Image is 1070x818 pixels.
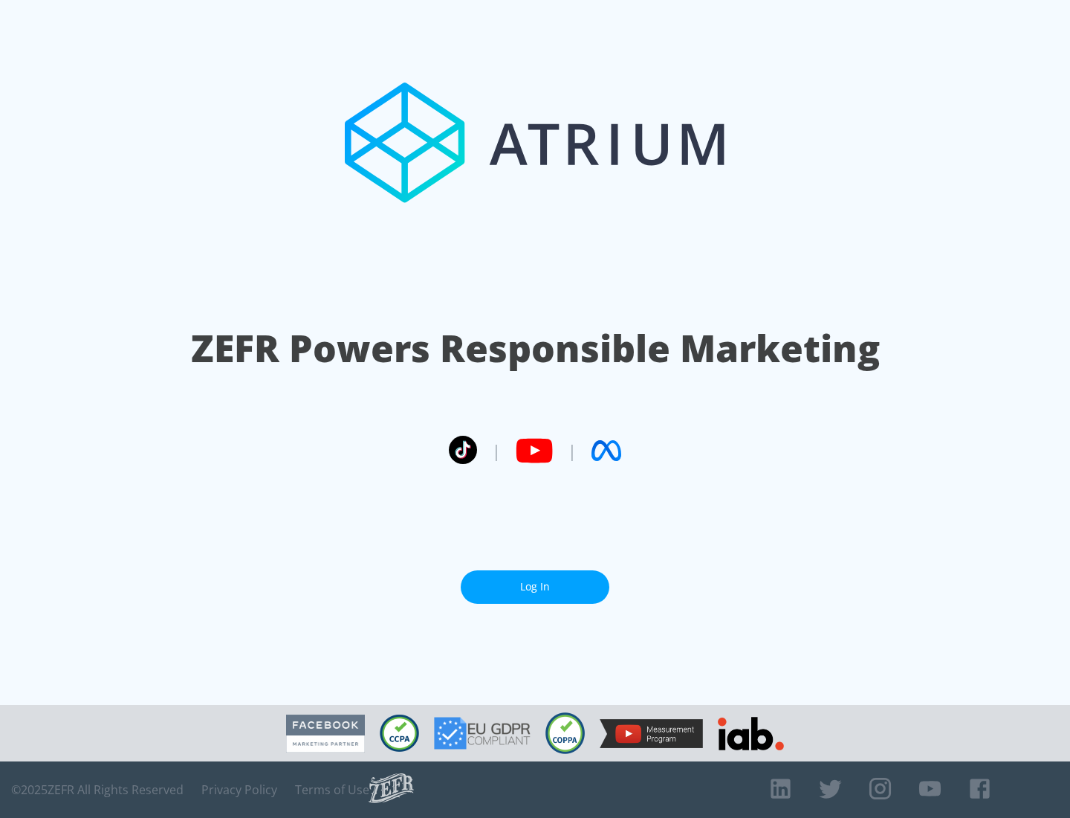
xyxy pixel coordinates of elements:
span: | [568,439,577,462]
span: | [492,439,501,462]
a: Terms of Use [295,782,369,797]
a: Log In [461,570,609,604]
img: CCPA Compliant [380,715,419,752]
img: IAB [718,717,784,750]
h1: ZEFR Powers Responsible Marketing [191,323,880,374]
img: COPPA Compliant [545,712,585,754]
img: YouTube Measurement Program [600,719,703,748]
span: © 2025 ZEFR All Rights Reserved [11,782,184,797]
a: Privacy Policy [201,782,277,797]
img: Facebook Marketing Partner [286,715,365,753]
img: GDPR Compliant [434,717,531,750]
